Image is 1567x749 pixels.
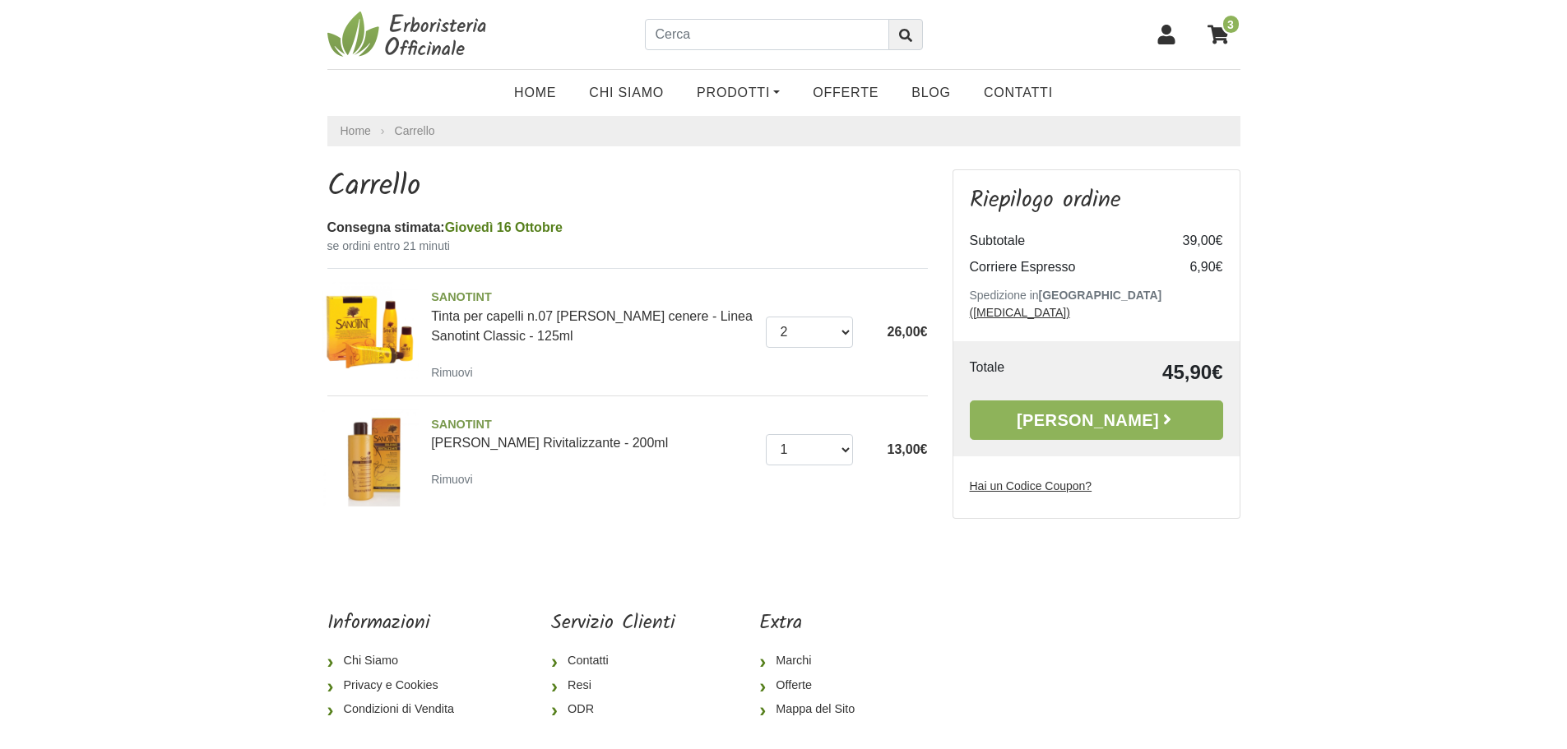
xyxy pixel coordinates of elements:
[327,649,467,673] a: Chi Siamo
[327,238,928,255] small: se ordini entro 21 minuti
[970,287,1223,321] p: Spedizione in
[759,697,868,722] a: Mappa del Sito
[970,306,1070,319] a: ([MEDICAL_DATA])
[970,400,1223,440] a: [PERSON_NAME]
[1222,14,1240,35] span: 3
[796,76,895,109] a: OFFERTE
[431,289,753,307] span: SANOTINT
[970,228,1157,254] td: Subtotale
[970,187,1223,215] h3: Riepilogo ordine
[952,612,1240,669] iframe: fb:page Facebook Social Plugin
[759,649,868,673] a: Marchi
[431,362,480,382] a: Rimuovi
[327,612,467,636] h5: Informazioni
[327,673,467,698] a: Privacy e Cookies
[322,282,420,380] img: Tinta per capelli n.07 Castano cenere - Linea Sanotint Classic - 125ml
[431,473,473,486] small: Rimuovi
[967,76,1069,109] a: Contatti
[759,612,868,636] h5: Extra
[551,673,675,698] a: Resi
[431,469,480,489] a: Rimuovi
[680,76,796,109] a: Prodotti
[759,673,868,698] a: Offerte
[322,409,420,507] img: Balsamo Rivitalizzante - 200ml
[431,416,753,451] a: SANOTINT[PERSON_NAME] Rivitalizzante - 200ml
[327,116,1240,146] nav: breadcrumb
[970,358,1063,387] td: Totale
[327,697,467,722] a: Condizioni di Vendita
[970,254,1157,280] td: Corriere Espresso
[431,366,473,379] small: Rimuovi
[327,218,928,238] div: Consegna stimata:
[395,124,435,137] a: Carrello
[1039,289,1162,302] b: [GEOGRAPHIC_DATA]
[573,76,680,109] a: Chi Siamo
[1063,358,1223,387] td: 45,90€
[341,123,371,140] a: Home
[551,612,675,636] h5: Servizio Clienti
[498,76,573,109] a: Home
[1199,14,1240,55] a: 3
[431,289,753,343] a: SANOTINTTinta per capelli n.07 [PERSON_NAME] cenere - Linea Sanotint Classic - 125ml
[445,220,563,234] span: Giovedì 16 Ottobre
[551,649,675,673] a: Contatti
[888,442,928,456] span: 13,00€
[551,697,675,722] a: ODR
[970,479,1092,492] u: Hai un Codice Coupon?
[431,416,753,434] span: SANOTINT
[970,478,1092,495] label: Hai un Codice Coupon?
[327,10,492,59] img: Erboristeria Officinale
[1157,228,1223,254] td: 39,00€
[895,76,967,109] a: Blog
[1157,254,1223,280] td: 6,90€
[888,325,928,339] span: 26,00€
[327,169,928,205] h1: Carrello
[645,19,889,50] input: Cerca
